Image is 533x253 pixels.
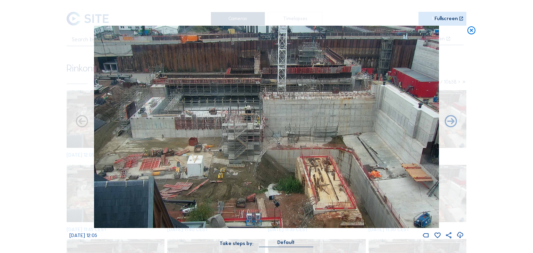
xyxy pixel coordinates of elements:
div: Fullscreen [434,16,458,22]
div: Default [259,239,313,247]
div: Default [277,239,295,246]
div: Take steps by: [220,241,253,246]
span: [DATE] 12:05 [69,233,97,238]
i: Back [443,114,458,129]
i: Forward [75,114,90,129]
img: Image [94,26,439,228]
